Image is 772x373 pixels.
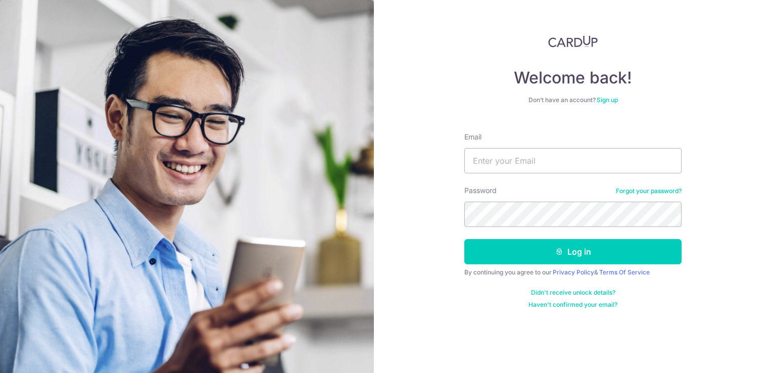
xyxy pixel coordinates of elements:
a: Forgot your password? [616,187,682,195]
img: CardUp Logo [548,35,598,48]
a: Haven't confirmed your email? [528,301,617,309]
input: Enter your Email [464,148,682,173]
label: Password [464,185,497,196]
a: Didn't receive unlock details? [531,289,615,297]
button: Log in [464,239,682,264]
a: Terms Of Service [599,268,650,276]
div: By continuing you agree to our & [464,268,682,276]
label: Email [464,132,481,142]
a: Sign up [597,96,618,104]
a: Privacy Policy [553,268,594,276]
div: Don’t have an account? [464,96,682,104]
h4: Welcome back! [464,68,682,88]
